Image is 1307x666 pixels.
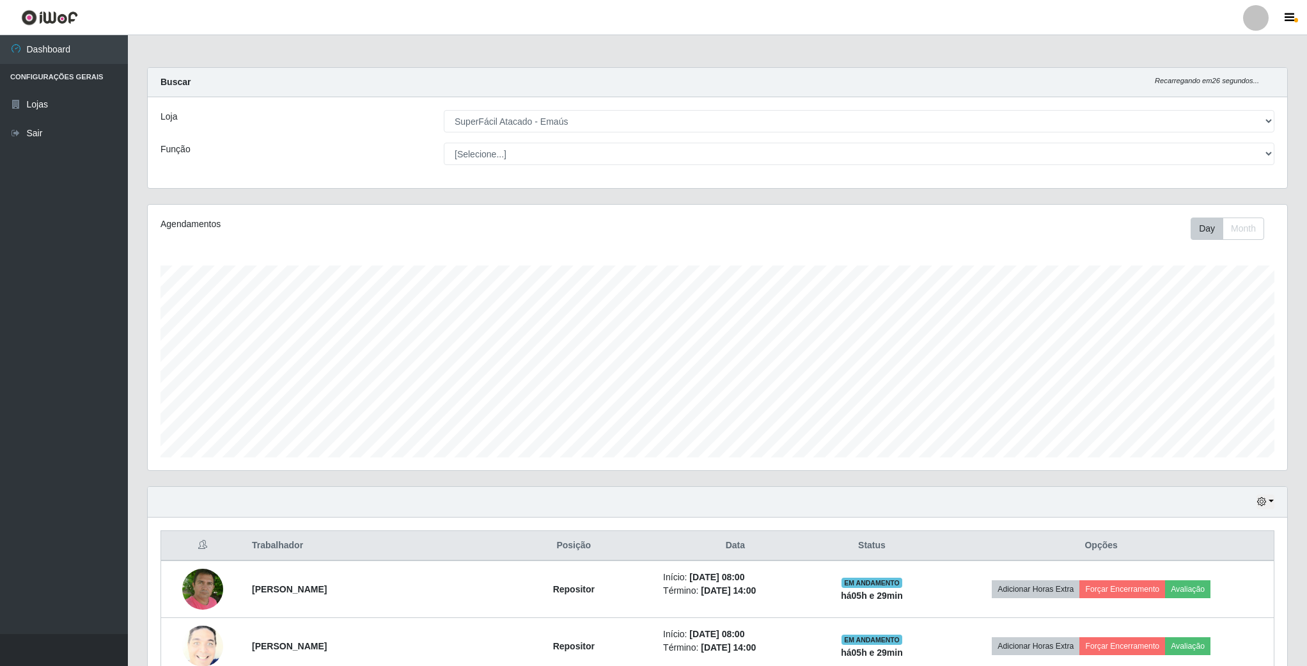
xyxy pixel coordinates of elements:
[182,566,223,612] img: 1750751041677.jpeg
[160,218,613,231] div: Agendamentos
[21,10,78,26] img: CoreUI Logo
[1079,637,1165,655] button: Forçar Encerramento
[1191,218,1274,240] div: Toolbar with button groups
[1191,218,1264,240] div: First group
[663,641,808,654] li: Término:
[244,531,492,561] th: Trabalhador
[492,531,656,561] th: Posição
[160,77,191,87] strong: Buscar
[1155,77,1259,84] i: Recarregando em 26 segundos...
[553,584,595,594] strong: Repositor
[553,641,595,651] strong: Repositor
[701,585,756,596] time: [DATE] 14:00
[663,584,808,598] li: Término:
[841,591,903,601] strong: há 05 h e 29 min
[663,628,808,641] li: Início:
[1223,218,1264,240] button: Month
[252,584,327,594] strong: [PERSON_NAME]
[841,578,902,588] span: EM ANDAMENTO
[663,571,808,584] li: Início:
[1191,218,1223,240] button: Day
[252,641,327,651] strong: [PERSON_NAME]
[160,110,177,123] label: Loja
[1079,580,1165,598] button: Forçar Encerramento
[992,637,1079,655] button: Adicionar Horas Extra
[1165,580,1210,598] button: Avaliação
[841,635,902,645] span: EM ANDAMENTO
[655,531,815,561] th: Data
[815,531,929,561] th: Status
[992,580,1079,598] button: Adicionar Horas Extra
[1165,637,1210,655] button: Avaliação
[160,143,191,156] label: Função
[928,531,1274,561] th: Opções
[841,647,903,658] strong: há 05 h e 29 min
[689,629,744,639] time: [DATE] 08:00
[689,572,744,582] time: [DATE] 08:00
[701,642,756,653] time: [DATE] 14:00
